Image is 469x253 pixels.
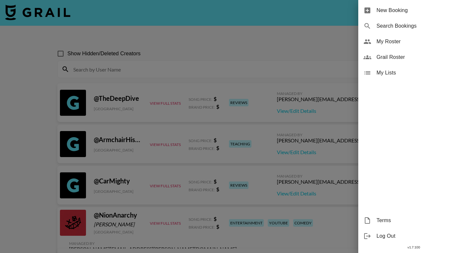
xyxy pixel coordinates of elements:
[358,34,469,49] div: My Roster
[358,244,469,251] div: v 1.7.100
[377,7,464,14] span: New Booking
[358,65,469,81] div: My Lists
[377,217,464,224] span: Terms
[358,3,469,18] div: New Booking
[358,49,469,65] div: Grail Roster
[377,38,464,46] span: My Roster
[377,53,464,61] span: Grail Roster
[377,69,464,77] span: My Lists
[377,232,464,240] span: Log Out
[358,228,469,244] div: Log Out
[377,22,464,30] span: Search Bookings
[358,213,469,228] div: Terms
[358,18,469,34] div: Search Bookings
